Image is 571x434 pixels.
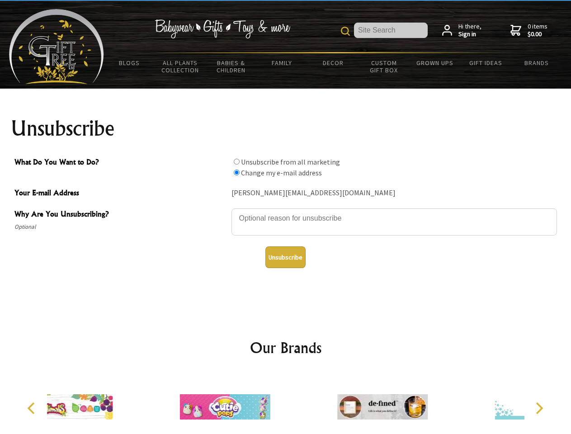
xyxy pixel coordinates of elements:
[409,53,460,72] a: Grown Ups
[307,53,359,72] a: Decor
[458,30,481,38] strong: Sign in
[528,22,547,38] span: 0 items
[23,398,42,418] button: Previous
[458,23,481,38] span: Hi there,
[234,170,240,175] input: What Do You Want to Do?
[257,53,308,72] a: Family
[359,53,410,80] a: Custom Gift Box
[231,186,557,200] div: [PERSON_NAME][EMAIL_ADDRESS][DOMAIN_NAME]
[14,187,227,200] span: Your E-mail Address
[14,156,227,170] span: What Do You Want to Do?
[14,208,227,222] span: Why Are You Unsubscribing?
[14,222,227,232] span: Optional
[442,23,481,38] a: Hi there,Sign in
[341,27,350,36] img: product search
[510,23,547,38] a: 0 items$0.00
[18,337,553,359] h2: Our Brands
[104,53,155,72] a: BLOGS
[265,246,306,268] button: Unsubscribe
[511,53,562,72] a: Brands
[241,168,322,177] label: Change my e-mail address
[9,9,104,84] img: Babyware - Gifts - Toys and more...
[11,118,561,139] h1: Unsubscribe
[528,30,547,38] strong: $0.00
[234,159,240,165] input: What Do You Want to Do?
[155,53,206,80] a: All Plants Collection
[206,53,257,80] a: Babies & Children
[241,157,340,166] label: Unsubscribe from all marketing
[460,53,511,72] a: Gift Ideas
[155,19,290,38] img: Babywear - Gifts - Toys & more
[231,208,557,236] textarea: Why Are You Unsubscribing?
[529,398,549,418] button: Next
[354,23,428,38] input: Site Search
